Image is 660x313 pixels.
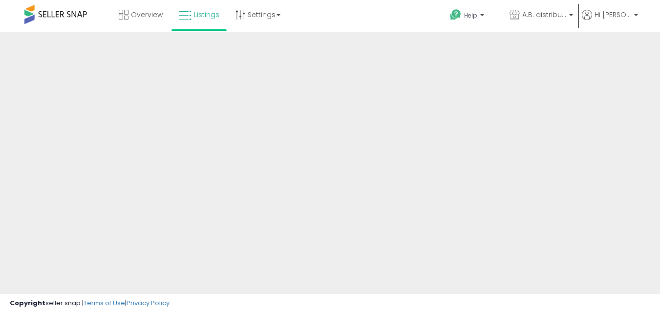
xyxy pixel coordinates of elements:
a: Help [442,1,501,32]
a: Terms of Use [84,298,125,308]
span: Listings [194,10,219,20]
a: Hi [PERSON_NAME] [582,10,638,32]
a: Privacy Policy [127,298,170,308]
div: seller snap | | [10,299,170,308]
span: Overview [131,10,163,20]
i: Get Help [449,9,462,21]
strong: Copyright [10,298,45,308]
span: Help [464,11,477,20]
span: A.B. distribution [522,10,566,20]
span: Hi [PERSON_NAME] [595,10,631,20]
